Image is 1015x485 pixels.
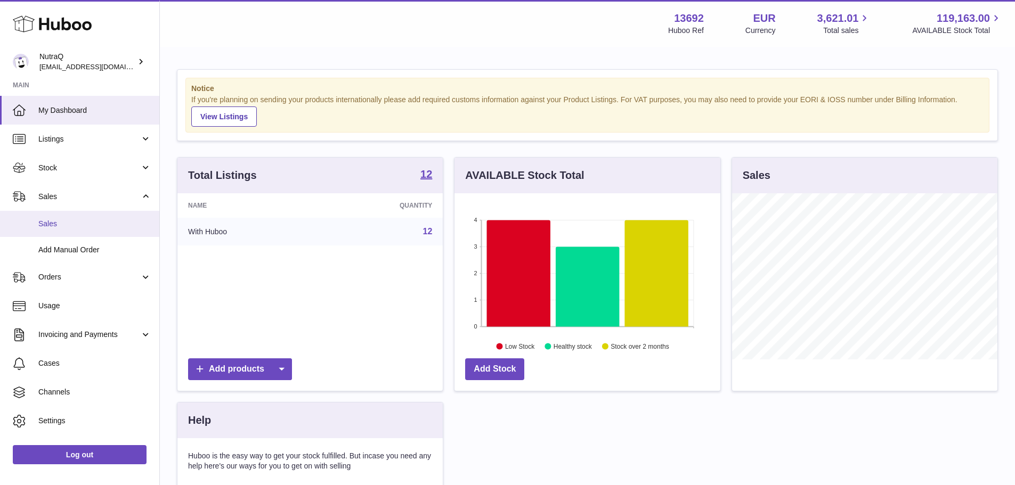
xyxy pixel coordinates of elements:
text: 1 [474,297,477,303]
a: 12 [423,227,433,236]
a: 119,163.00 AVAILABLE Stock Total [912,11,1002,36]
span: Total sales [823,26,871,36]
text: 2 [474,270,477,276]
a: Add products [188,358,292,380]
span: Listings [38,134,140,144]
span: Sales [38,219,151,229]
strong: EUR [753,11,775,26]
span: Usage [38,301,151,311]
span: Orders [38,272,140,282]
h3: Sales [743,168,770,183]
span: Channels [38,387,151,397]
span: Invoicing and Payments [38,330,140,340]
span: 3,621.01 [817,11,859,26]
text: 4 [474,217,477,223]
a: 3,621.01 Total sales [817,11,871,36]
span: [EMAIL_ADDRESS][DOMAIN_NAME] [39,62,157,71]
td: With Huboo [177,218,318,245]
span: Cases [38,358,151,368]
text: Healthy stock [554,342,592,350]
a: Add Stock [465,358,524,380]
text: Stock over 2 months [611,342,669,350]
p: Huboo is the easy way to get your stock fulfilled. But incase you need any help here's our ways f... [188,451,432,471]
div: If you're planning on sending your products internationally please add required customs informati... [191,95,984,127]
h3: AVAILABLE Stock Total [465,168,584,183]
span: Add Manual Order [38,245,151,255]
th: Name [177,193,318,218]
text: Low Stock [505,342,535,350]
th: Quantity [318,193,443,218]
a: 12 [420,169,432,182]
img: log@nutraq.com [13,54,29,70]
text: 3 [474,243,477,250]
text: 0 [474,323,477,330]
div: Currency [745,26,776,36]
span: Settings [38,416,151,426]
span: 119,163.00 [937,11,990,26]
h3: Help [188,413,211,428]
a: View Listings [191,106,257,127]
strong: 12 [420,169,432,179]
strong: Notice [191,84,984,94]
div: Huboo Ref [668,26,704,36]
h3: Total Listings [188,168,257,183]
span: Stock [38,163,140,173]
span: Sales [38,192,140,202]
a: Log out [13,445,147,464]
span: My Dashboard [38,105,151,116]
div: NutraQ [39,52,135,72]
strong: 13692 [674,11,704,26]
span: AVAILABLE Stock Total [912,26,1002,36]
